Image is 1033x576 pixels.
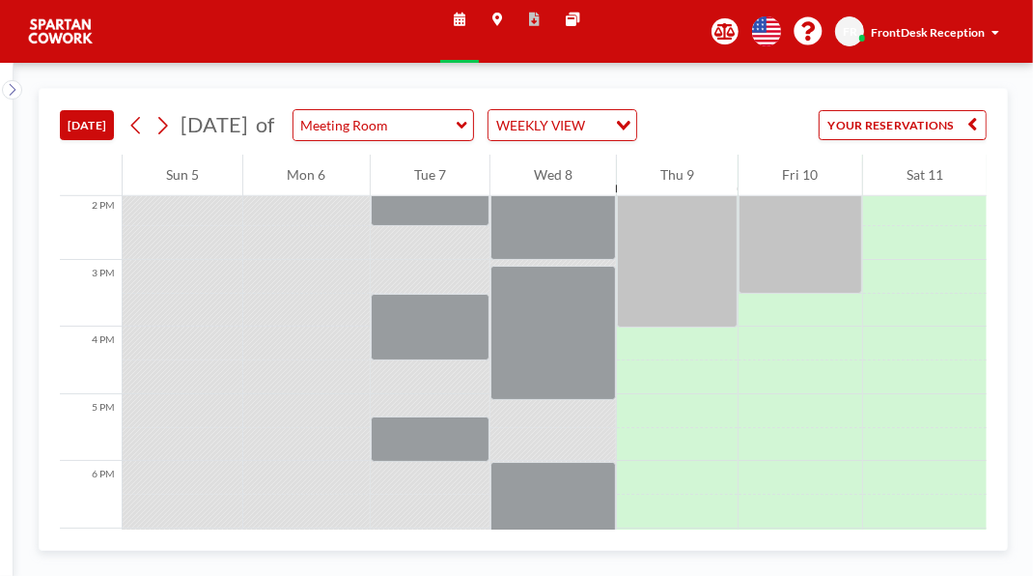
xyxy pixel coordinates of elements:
[60,110,114,140] button: [DATE]
[256,112,274,138] span: of
[181,112,248,137] span: [DATE]
[60,461,122,529] div: 6 PM
[293,110,457,140] input: Meeting Room
[490,155,616,196] div: Wed 8
[617,155,738,196] div: Thu 9
[60,260,122,328] div: 3 PM
[863,155,987,196] div: Sat 11
[60,394,122,462] div: 5 PM
[819,110,987,140] button: YOUR RESERVATIONS
[739,155,861,196] div: Fri 10
[60,192,122,260] div: 2 PM
[843,24,857,39] span: FR
[590,114,604,136] input: Search for option
[489,110,636,140] div: Search for option
[243,155,369,196] div: Mon 6
[60,327,122,394] div: 4 PM
[123,155,242,196] div: Sun 5
[871,25,985,40] span: FrontDesk Reception
[492,114,588,136] span: WEEKLY VIEW
[371,155,489,196] div: Tue 7
[27,14,95,48] img: organization-logo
